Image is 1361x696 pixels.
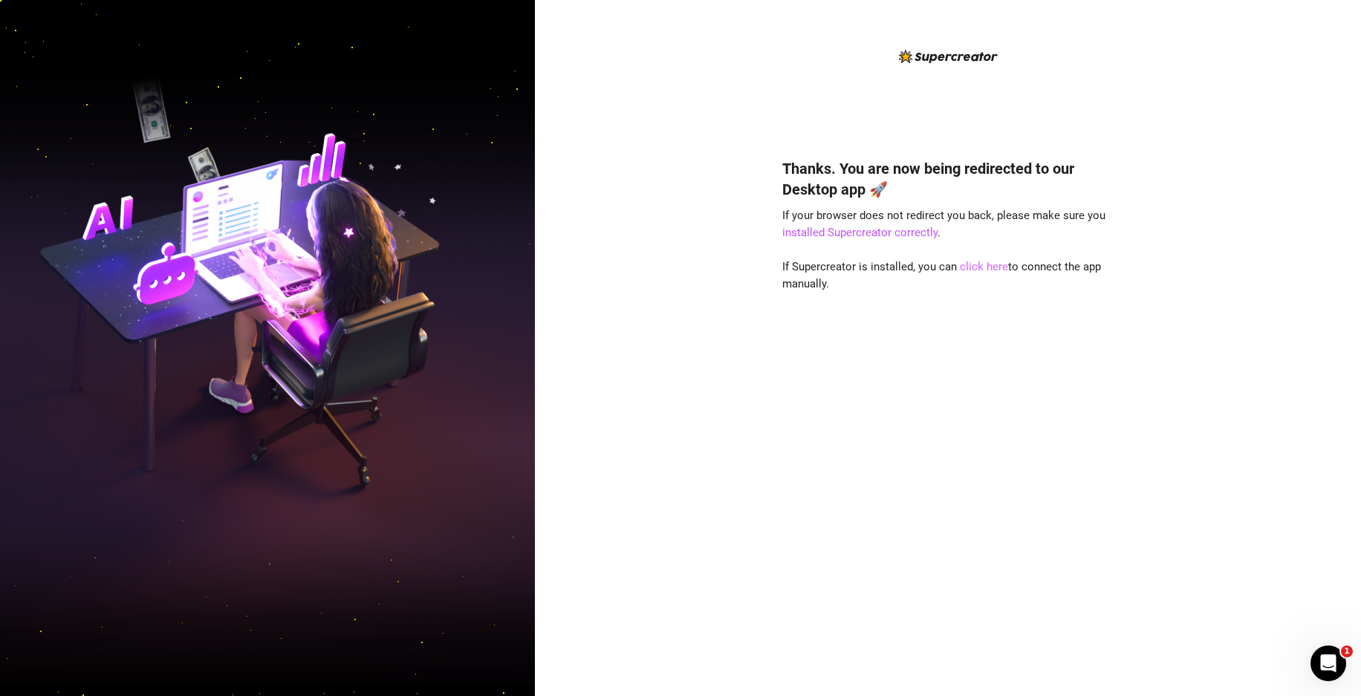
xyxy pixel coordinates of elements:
span: 1 [1341,645,1353,657]
iframe: Intercom live chat [1310,645,1346,681]
span: If your browser does not redirect you back, please make sure you . [782,209,1105,240]
h4: Thanks. You are now being redirected to our Desktop app 🚀 [782,158,1114,200]
img: logo-BBDzfeDw.svg [899,50,998,63]
a: click here [960,260,1008,273]
span: If Supercreator is installed, you can to connect the app manually. [782,260,1101,291]
a: installed Supercreator correctly [782,226,938,239]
